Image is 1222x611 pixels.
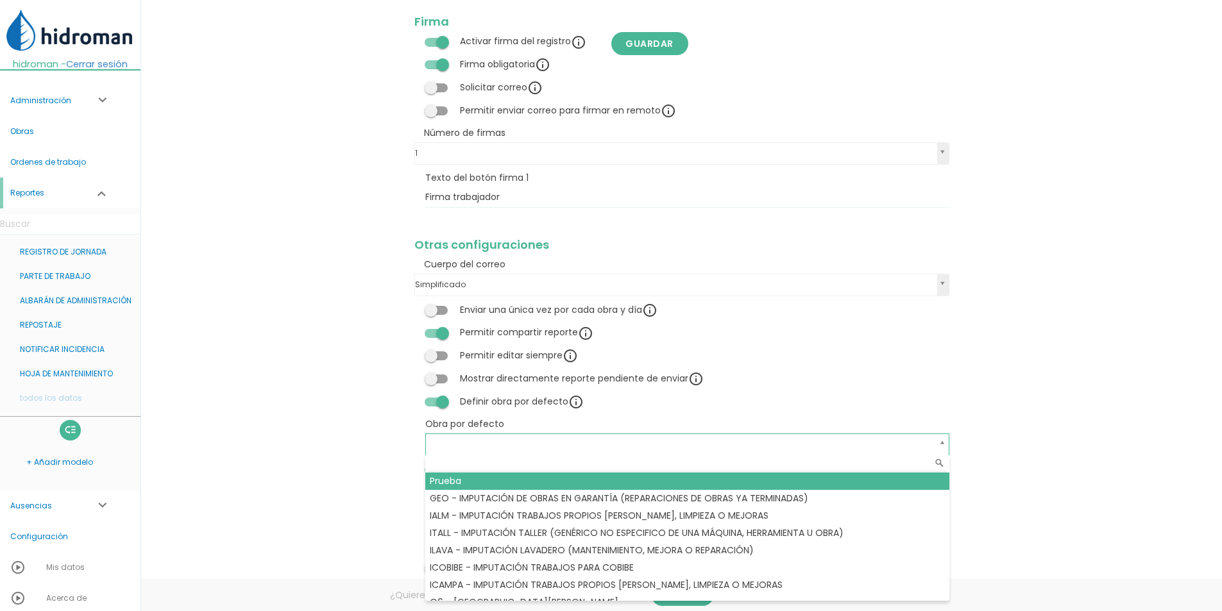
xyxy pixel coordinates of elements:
div: ICOBIBE - IMPUTACIÓN TRABAJOS PARA COBIBE [425,559,949,576]
div: IALM - IMPUTACIÓN TRABAJOS PROPIOS [PERSON_NAME], LIMPIEZA O MEJORAS [425,507,949,524]
div: ILAVA - IMPUTACIÓN LAVADERO (MANTENIMIENTO, MEJORA O REPARACIÓN) [425,542,949,559]
div: ITALL - IMPUTACIÓN TALLER (GENÉRICO NO ESPECIFICO DE UNA MÁQUINA, HERRAMIENTA U OBRA) [425,524,949,542]
div: GEO - IMPUTACIÓN DE OBRAS EN GARANTÍA (REPARACIONES DE OBRAS YA TERMINADAS) [425,490,949,507]
div: O6 - [GEOGRAPHIC_DATA][PERSON_NAME] [425,594,949,611]
div: ICAMPA - IMPUTACIÓN TRABAJOS PROPIOS [PERSON_NAME], LIMPIEZA O MEJORAS [425,576,949,594]
div: Prueba [425,473,949,490]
